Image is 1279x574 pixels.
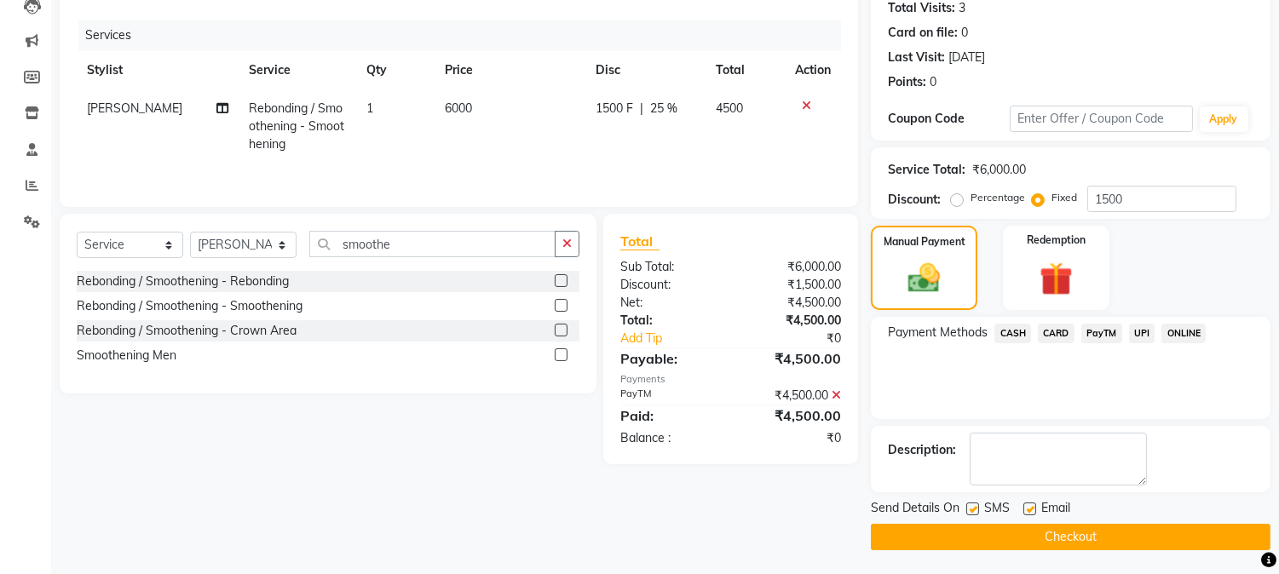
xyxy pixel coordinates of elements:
span: Payment Methods [888,324,988,342]
div: Discount: [608,276,731,294]
div: 0 [930,73,936,91]
div: ₹0 [752,330,855,347]
span: 1500 F [596,100,633,118]
span: [PERSON_NAME] [87,100,182,116]
img: _cash.svg [898,260,949,296]
label: Manual Payment [884,234,965,250]
span: 1 [366,100,373,116]
div: ₹1,500.00 [731,276,855,294]
th: Disc [585,51,706,89]
th: Stylist [77,51,239,89]
div: Paid: [608,405,731,426]
input: Enter Offer / Coupon Code [1010,106,1192,132]
span: 6000 [445,100,472,116]
div: Rebonding / Smoothening - Crown Area [77,322,297,340]
a: Add Tip [608,330,752,347]
div: Smoothening Men [77,347,176,364]
div: Payments [620,372,841,387]
th: Action [785,51,841,89]
div: Service Total: [888,161,965,179]
th: Price [435,51,585,89]
div: Services [78,20,854,51]
div: Payable: [608,348,731,369]
div: Coupon Code [888,110,1010,128]
div: Rebonding / Smoothening - Smoothening [77,297,302,315]
div: Description: [888,441,956,459]
div: ₹4,500.00 [731,294,855,312]
span: Total [620,232,660,250]
div: ₹6,000.00 [972,161,1026,179]
span: UPI [1129,324,1155,343]
div: [DATE] [948,49,985,66]
div: Balance : [608,429,731,447]
span: PayTM [1081,324,1122,343]
div: ₹4,500.00 [731,312,855,330]
span: Rebonding / Smoothening - Smoothening [249,100,344,152]
div: Total: [608,312,731,330]
div: PayTM [608,387,731,405]
th: Service [239,51,356,89]
input: Search or Scan [309,231,556,257]
div: Net: [608,294,731,312]
div: Last Visit: [888,49,945,66]
div: Points: [888,73,926,91]
div: Rebonding / Smoothening - Rebonding [77,273,289,290]
div: Card on file: [888,24,958,42]
button: Apply [1200,106,1248,132]
span: Email [1041,499,1070,520]
div: Discount: [888,191,941,209]
th: Qty [356,51,435,89]
span: 4500 [716,100,743,116]
label: Fixed [1051,190,1077,205]
span: ONLINE [1161,324,1206,343]
span: | [640,100,643,118]
div: Sub Total: [608,258,731,276]
th: Total [706,51,785,89]
label: Percentage [971,190,1025,205]
img: _gift.svg [1029,258,1083,300]
label: Redemption [1027,232,1086,248]
span: SMS [984,499,1010,520]
div: ₹4,500.00 [731,348,855,369]
span: 25 % [650,100,677,118]
span: CARD [1038,324,1074,343]
span: Send Details On [871,499,959,520]
div: ₹0 [731,429,855,447]
div: 0 [961,24,968,42]
div: ₹4,500.00 [731,387,855,405]
div: ₹6,000.00 [731,258,855,276]
button: Checkout [871,524,1270,550]
div: ₹4,500.00 [731,405,855,426]
span: CASH [994,324,1031,343]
